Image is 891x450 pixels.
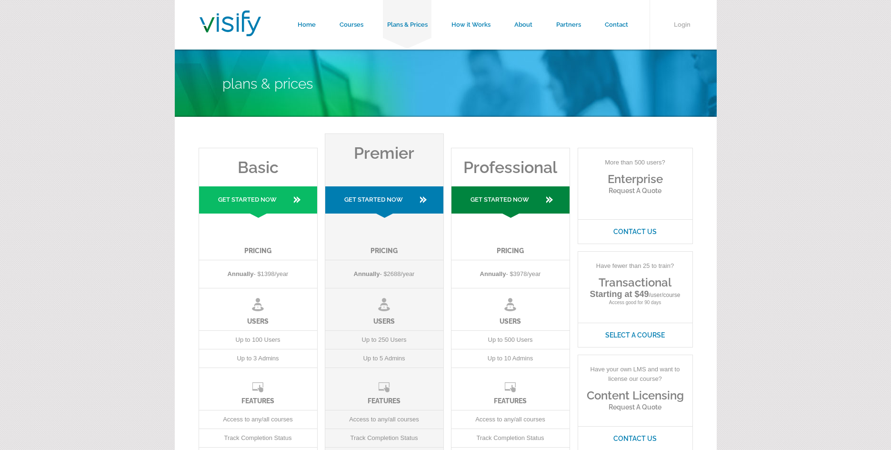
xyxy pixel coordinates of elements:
li: Track Completion Status [199,429,317,448]
li: Access to any/all courses [451,410,570,429]
li: Features [325,368,443,410]
li: Pricing [325,218,443,260]
li: Users [451,288,570,331]
li: Features [199,368,317,410]
li: Track Completion Status [451,429,570,448]
a: Get Started Now [199,186,317,218]
li: - $2688/year [325,260,443,288]
p: Have fewer than 25 to train? [578,252,692,276]
li: Up to 250 Users [325,331,443,349]
p: Starting at $49 [578,289,692,300]
strong: Annually [228,270,254,277]
p: Have your own LMS and want to license our course? [578,355,692,389]
a: Select A Course [578,323,692,347]
li: Track Completion Status [325,429,443,448]
p: Request a Quote [578,186,692,195]
span: Plans & Prices [222,75,313,92]
strong: Annually [480,270,506,277]
h3: Basic [199,148,317,177]
li: Up to 100 Users [199,331,317,349]
p: Request a Quote [578,402,692,412]
img: Visify Training [200,10,261,36]
h3: Transactional [578,276,692,289]
li: - $1398/year [199,260,317,288]
li: Up to 3 Admins [199,349,317,368]
li: Up to 500 Users [451,331,570,349]
li: Access to any/all courses [199,410,317,429]
strong: Annually [354,270,380,277]
a: Visify Training [200,25,261,39]
a: Get Started Now [451,186,570,218]
a: Contact Us [578,219,692,244]
span: /user/course [649,292,681,298]
li: Pricing [199,218,317,260]
h3: Content Licensing [578,389,692,402]
li: Users [325,288,443,331]
li: Features [451,368,570,410]
p: More than 500 users? [578,148,692,172]
a: Get Started Now [325,186,443,218]
li: Users [199,288,317,331]
li: Access to any/all courses [325,410,443,429]
li: Pricing [451,218,570,260]
li: Up to 10 Admins [451,349,570,368]
li: - $3978/year [451,260,570,288]
h3: Premier [325,134,443,163]
li: Up to 5 Admins [325,349,443,368]
h3: Enterprise [578,172,692,186]
div: Access good for 90 days [578,251,693,348]
h3: Professional [451,148,570,177]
